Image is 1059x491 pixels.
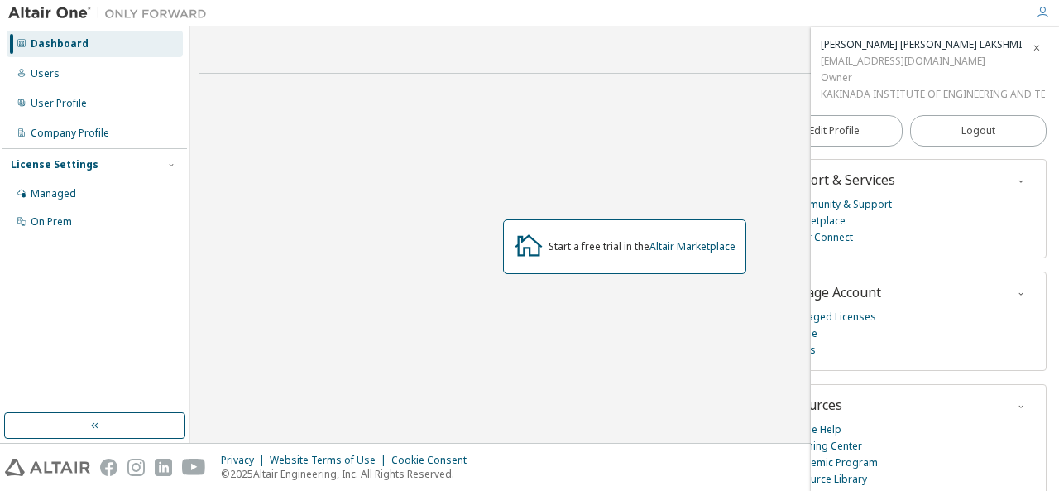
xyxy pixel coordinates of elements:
div: [EMAIL_ADDRESS][DOMAIN_NAME] [821,53,1045,70]
div: User Profile [31,97,87,110]
img: linkedin.svg [155,459,172,476]
div: Managed [31,187,76,200]
a: Community & Support [787,196,892,213]
a: Learning Center [787,438,862,455]
span: Resources [779,396,842,414]
a: Online Help [787,421,841,438]
div: GUBBALA RAMYA SRI LAKSHMI [821,36,1045,53]
a: Altair Connect [787,229,853,246]
img: altair_logo.svg [5,459,90,476]
div: Privacy [221,454,270,467]
div: Dashboard [31,37,89,51]
div: KAKINADA INSTITUTE OF ENGINEERING AND TECHNOLOGY [821,86,1045,103]
div: Company Profile [31,127,109,140]
div: Start a free trial in the [549,240,736,253]
a: Academic Program [787,455,878,471]
a: Edit Profile [766,115,903,147]
div: License Settings [11,158,98,171]
span: Support & Services [779,171,895,189]
div: Website Terms of Use [270,454,391,467]
a: Marketplace [787,213,846,229]
span: Logout [961,123,995,139]
img: instagram.svg [127,459,145,476]
span: Manage Account [779,283,881,301]
img: youtube.svg [182,459,206,476]
a: Altair Marketplace [649,239,736,253]
div: On Prem [31,215,72,229]
div: Users [31,67,60,80]
img: facebook.svg [100,459,117,476]
button: Logout [910,115,1047,147]
p: © 2025 Altair Engineering, Inc. All Rights Reserved. [221,467,477,481]
img: Altair One [8,5,215,22]
div: Owner [821,70,1045,86]
a: Resource Library [787,471,867,488]
span: Edit Profile [809,124,860,137]
div: Cookie Consent [391,454,477,467]
a: Managed Licenses [787,309,876,325]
